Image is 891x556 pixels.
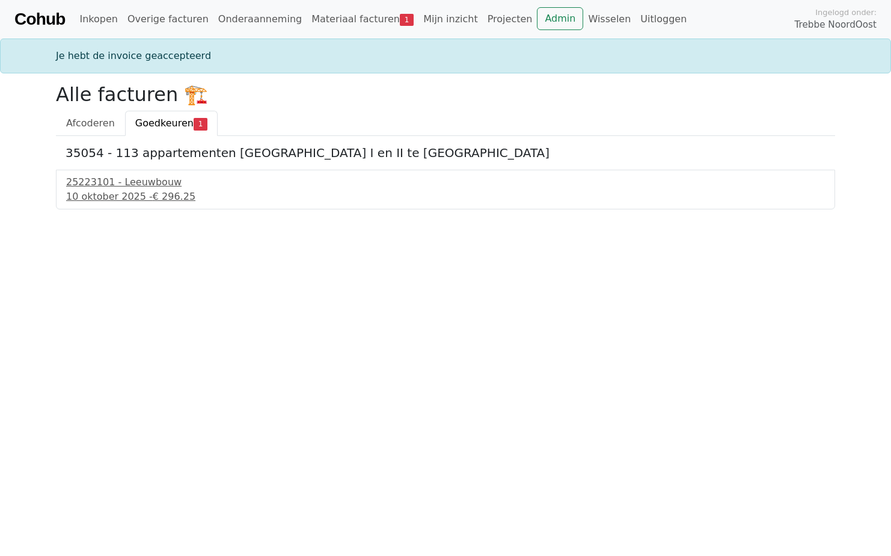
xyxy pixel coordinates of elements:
[125,111,218,136] a: Goedkeuren1
[66,175,825,190] div: 25223101 - Leeuwbouw
[66,117,115,129] span: Afcoderen
[123,7,213,31] a: Overige facturen
[583,7,635,31] a: Wisselen
[153,191,195,202] span: € 296.25
[194,118,207,130] span: 1
[56,111,125,136] a: Afcoderen
[135,117,194,129] span: Goedkeuren
[49,49,842,63] div: Je hebt de invoice geaccepteerd
[75,7,122,31] a: Inkopen
[56,83,835,106] h2: Alle facturen 🏗️
[400,14,414,26] span: 1
[213,7,307,31] a: Onderaanneming
[307,7,418,31] a: Materiaal facturen1
[14,5,65,34] a: Cohub
[537,7,583,30] a: Admin
[66,190,825,204] div: 10 oktober 2025 -
[815,7,877,18] span: Ingelogd onder:
[483,7,537,31] a: Projecten
[795,18,877,32] span: Trebbe NoordOost
[66,146,825,160] h5: 35054 - 113 appartementen [GEOGRAPHIC_DATA] I en II te [GEOGRAPHIC_DATA]
[635,7,691,31] a: Uitloggen
[418,7,483,31] a: Mijn inzicht
[66,175,825,204] a: 25223101 - Leeuwbouw10 oktober 2025 -€ 296.25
